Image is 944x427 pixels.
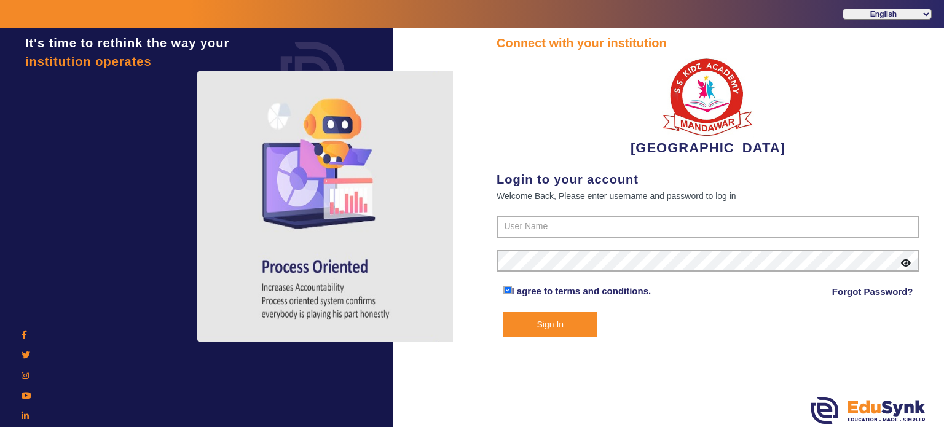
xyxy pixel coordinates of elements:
[197,71,455,342] img: login4.png
[811,397,926,424] img: edusynk.png
[25,55,152,68] span: institution operates
[497,216,919,238] input: User Name
[25,36,229,50] span: It's time to rethink the way your
[832,284,913,299] a: Forgot Password?
[497,170,919,189] div: Login to your account
[497,52,919,158] div: [GEOGRAPHIC_DATA]
[512,286,651,296] a: I agree to terms and conditions.
[497,189,919,203] div: Welcome Back, Please enter username and password to log in
[503,312,598,337] button: Sign In
[267,28,359,120] img: login.png
[497,34,919,52] div: Connect with your institution
[662,52,754,138] img: b9104f0a-387a-4379-b368-ffa933cda262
